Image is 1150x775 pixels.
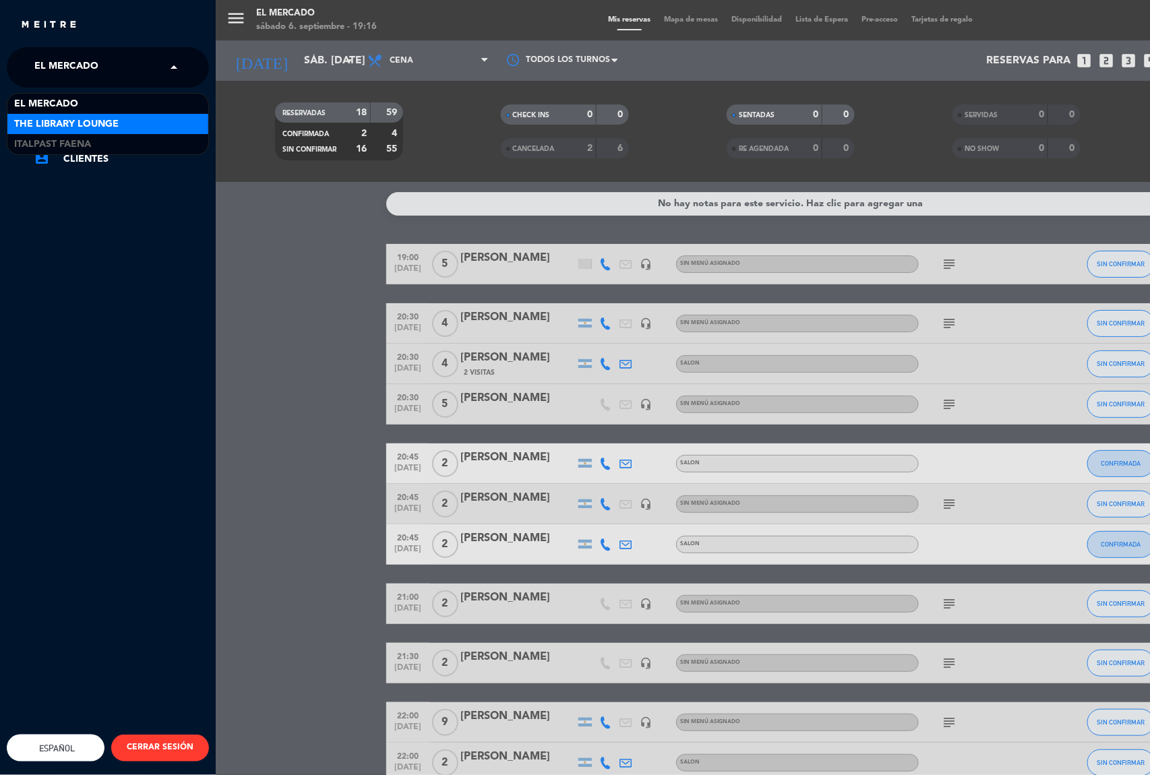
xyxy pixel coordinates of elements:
[20,20,78,30] img: MEITRE
[14,137,91,152] span: Italpast Faena
[34,150,50,166] i: account_box
[34,151,209,167] a: account_boxClientes
[111,735,209,762] button: CERRAR SESIÓN
[14,117,119,132] span: The Library Lounge
[14,96,78,112] span: El Mercado
[36,743,75,753] span: Español
[34,53,98,82] span: El Mercado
